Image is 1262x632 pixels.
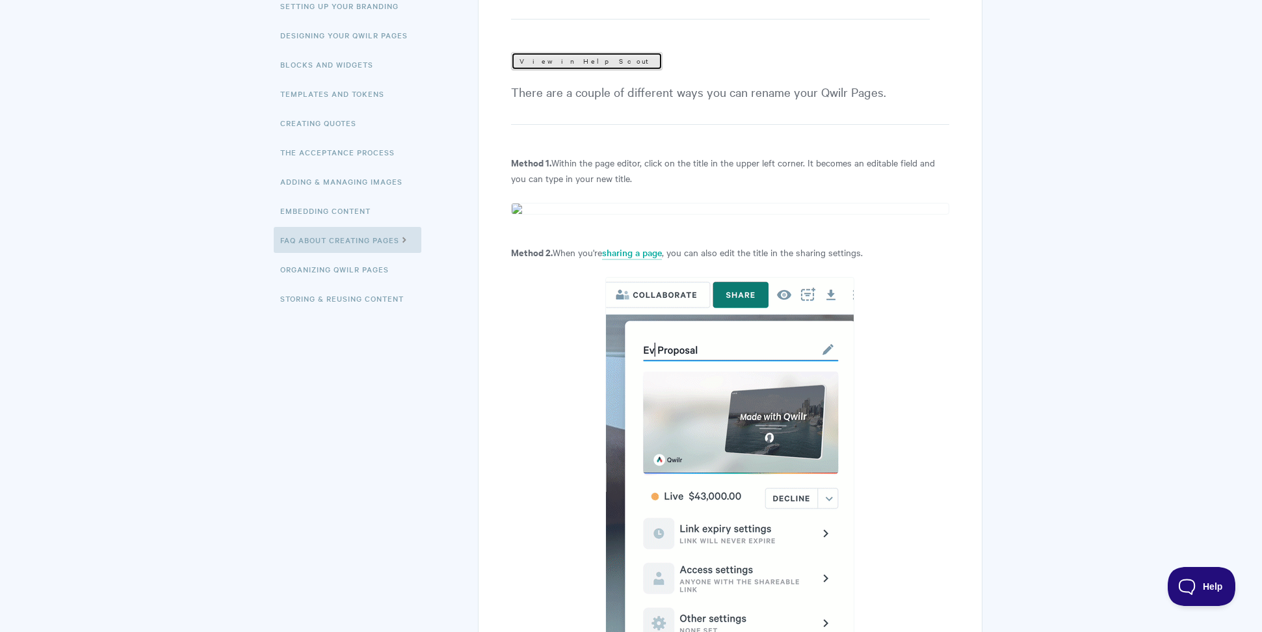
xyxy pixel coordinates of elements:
[602,246,662,260] a: sharing a page
[280,168,412,194] a: Adding & Managing Images
[280,256,399,282] a: Organizing Qwilr Pages
[280,22,417,48] a: Designing Your Qwilr Pages
[511,244,949,260] p: When you're , you can also edit the title in the sharing settings.
[511,203,949,215] img: undefined
[280,285,414,311] a: Storing & Reusing Content
[511,245,553,259] strong: Method 2.
[1168,567,1236,606] iframe: Toggle Customer Support
[511,52,663,70] a: View in Help Scout
[280,51,383,77] a: Blocks and Widgets
[280,81,394,107] a: Templates and Tokens
[274,227,421,253] a: FAQ About Creating Pages
[280,198,380,224] a: Embedding Content
[511,155,551,169] strong: Method 1.
[280,139,404,165] a: The Acceptance Process
[511,82,949,125] p: There are a couple of different ways you can rename your Qwilr Pages.
[280,110,366,136] a: Creating Quotes
[511,155,949,186] p: Within the page editor, click on the title in the upper left corner. It becomes an editable field...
